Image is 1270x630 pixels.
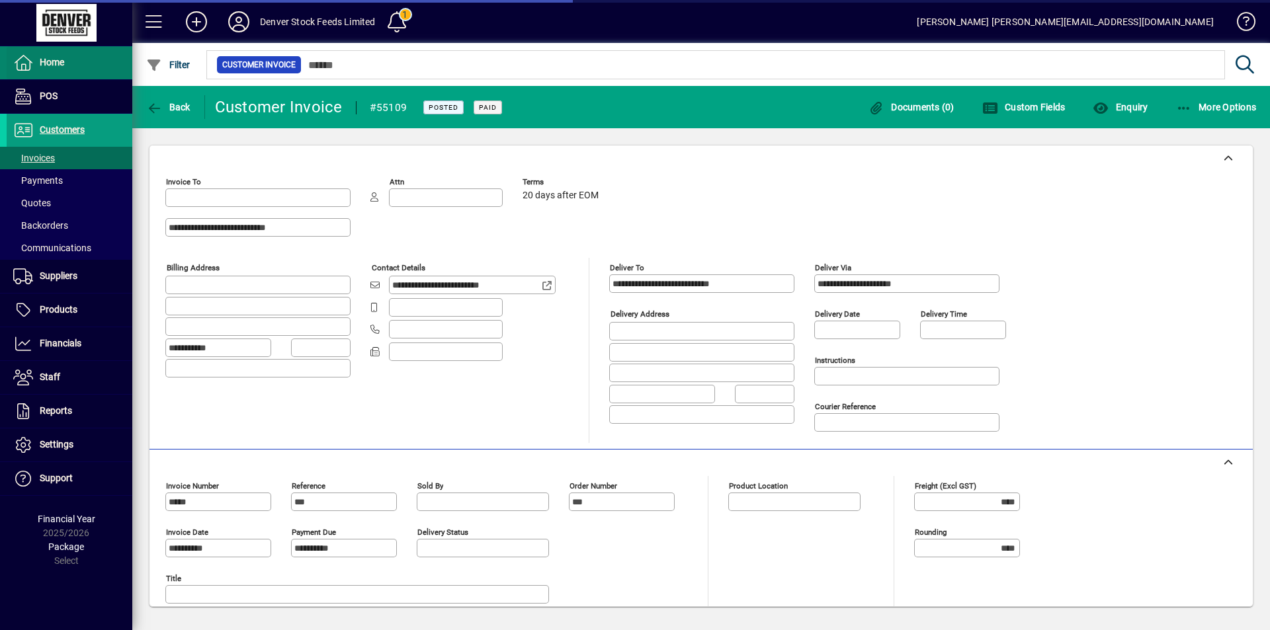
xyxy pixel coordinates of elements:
[1227,3,1253,46] a: Knowledge Base
[166,177,201,186] mat-label: Invoice To
[146,102,190,112] span: Back
[610,263,644,272] mat-label: Deliver To
[146,59,190,70] span: Filter
[260,11,376,32] div: Denver Stock Feeds Limited
[7,46,132,79] a: Home
[7,294,132,327] a: Products
[13,198,51,208] span: Quotes
[13,220,68,231] span: Backorders
[523,190,599,201] span: 20 days after EOM
[915,528,947,537] mat-label: Rounding
[40,405,72,416] span: Reports
[429,103,458,112] span: Posted
[7,237,132,259] a: Communications
[166,528,208,537] mat-label: Invoice date
[815,402,876,411] mat-label: Courier Reference
[13,175,63,186] span: Payments
[7,80,132,113] a: POS
[7,169,132,192] a: Payments
[166,481,219,491] mat-label: Invoice number
[7,327,132,360] a: Financials
[292,528,336,537] mat-label: Payment due
[1173,95,1260,119] button: More Options
[40,304,77,315] span: Products
[40,270,77,281] span: Suppliers
[7,462,132,495] a: Support
[479,103,497,112] span: Paid
[915,481,976,491] mat-label: Freight (excl GST)
[40,439,73,450] span: Settings
[38,514,95,524] span: Financial Year
[982,102,1066,112] span: Custom Fields
[143,95,194,119] button: Back
[370,97,407,118] div: #55109
[7,260,132,293] a: Suppliers
[40,124,85,135] span: Customers
[40,473,73,483] span: Support
[13,243,91,253] span: Communications
[215,97,343,118] div: Customer Invoice
[570,481,617,491] mat-label: Order number
[222,58,296,71] span: Customer Invoice
[7,192,132,214] a: Quotes
[7,395,132,428] a: Reports
[7,147,132,169] a: Invoices
[7,214,132,237] a: Backorders
[218,10,260,34] button: Profile
[917,11,1214,32] div: [PERSON_NAME] [PERSON_NAME][EMAIL_ADDRESS][DOMAIN_NAME]
[143,53,194,77] button: Filter
[417,481,443,491] mat-label: Sold by
[979,95,1069,119] button: Custom Fields
[40,372,60,382] span: Staff
[417,528,468,537] mat-label: Delivery status
[40,57,64,67] span: Home
[1176,102,1257,112] span: More Options
[815,309,860,319] mat-label: Delivery date
[523,178,602,186] span: Terms
[48,541,84,552] span: Package
[7,428,132,461] a: Settings
[390,177,404,186] mat-label: Attn
[132,95,205,119] app-page-header-button: Back
[166,574,181,583] mat-label: Title
[868,102,954,112] span: Documents (0)
[40,91,58,101] span: POS
[815,263,851,272] mat-label: Deliver via
[1089,95,1151,119] button: Enquiry
[1093,102,1148,112] span: Enquiry
[729,481,788,491] mat-label: Product location
[7,361,132,394] a: Staff
[921,309,967,319] mat-label: Delivery time
[815,356,855,365] mat-label: Instructions
[175,10,218,34] button: Add
[40,338,81,348] span: Financials
[292,481,325,491] mat-label: Reference
[865,95,958,119] button: Documents (0)
[13,153,55,163] span: Invoices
